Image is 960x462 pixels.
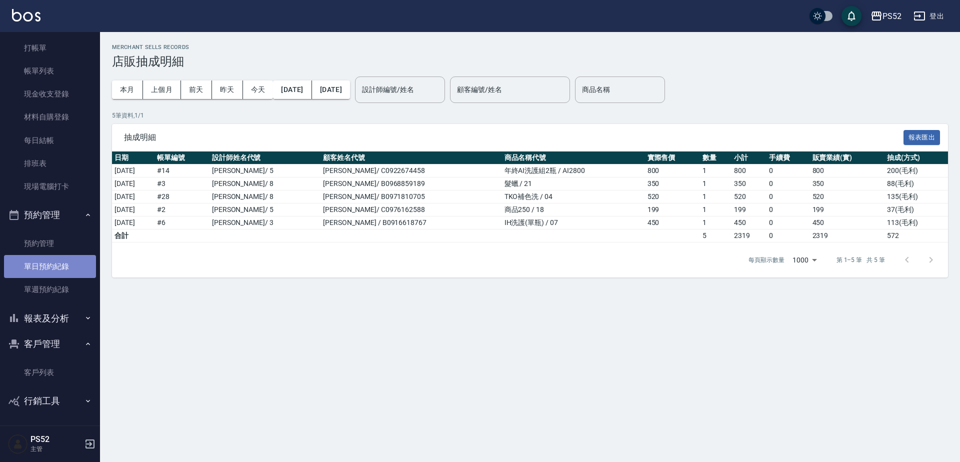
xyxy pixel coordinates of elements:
[320,177,501,190] td: [PERSON_NAME]/ B0968859189
[502,164,645,177] td: 年終AI洗護組2瓶 / AI2800
[502,216,645,229] td: IH洗護(單瓶) / 07
[909,7,948,25] button: 登出
[645,164,700,177] td: 800
[320,216,501,229] td: [PERSON_NAME] / B0916618767
[903,132,940,141] a: 報表匯出
[243,80,273,99] button: 今天
[4,305,96,331] button: 報表及分析
[700,203,731,216] td: 1
[700,151,731,164] th: 數量
[766,151,810,164] th: 手續費
[884,177,948,190] td: 88 ( 毛利 )
[766,177,810,190] td: 0
[4,59,96,82] a: 帳單列表
[731,177,766,190] td: 350
[810,229,885,242] td: 2319
[4,82,96,105] a: 現金收支登錄
[645,190,700,203] td: 520
[810,216,885,229] td: 450
[112,80,143,99] button: 本月
[731,203,766,216] td: 199
[502,203,645,216] td: 商品250 / 18
[841,6,861,26] button: save
[884,164,948,177] td: 200 ( 毛利 )
[766,190,810,203] td: 0
[502,151,645,164] th: 商品名稱代號
[209,151,321,164] th: 設計師姓名代號
[320,203,501,216] td: [PERSON_NAME]/ C0976162588
[810,177,885,190] td: 350
[112,203,154,216] td: [DATE]
[112,216,154,229] td: [DATE]
[884,216,948,229] td: 113 ( 毛利 )
[884,229,948,242] td: 572
[4,232,96,255] a: 預約管理
[766,229,810,242] td: 0
[700,164,731,177] td: 1
[4,278,96,301] a: 單週預約紀錄
[154,190,209,203] td: # 28
[748,255,784,264] p: 每頁顯示數量
[884,190,948,203] td: 135 ( 毛利 )
[645,216,700,229] td: 450
[4,129,96,152] a: 每日結帳
[112,164,154,177] td: [DATE]
[30,434,81,444] h5: PS52
[810,164,885,177] td: 800
[112,151,154,164] th: 日期
[124,132,903,142] span: 抽成明細
[836,255,885,264] p: 第 1–5 筆 共 5 筆
[112,54,948,68] h3: 店販抽成明細
[700,216,731,229] td: 1
[112,229,154,242] td: 合計
[810,151,885,164] th: 販賣業績(實)
[788,246,820,273] div: 1000
[154,203,209,216] td: # 2
[502,177,645,190] td: 髮蠟 / 21
[154,177,209,190] td: # 3
[4,361,96,384] a: 客戶列表
[700,177,731,190] td: 1
[154,164,209,177] td: # 14
[273,80,311,99] button: [DATE]
[4,255,96,278] a: 單日預約紀錄
[731,229,766,242] td: 2319
[209,190,321,203] td: [PERSON_NAME]/ 8
[4,152,96,175] a: 排班表
[766,203,810,216] td: 0
[766,216,810,229] td: 0
[884,151,948,164] th: 抽成(方式)
[903,130,940,145] button: 報表匯出
[731,216,766,229] td: 450
[4,202,96,228] button: 預約管理
[154,216,209,229] td: # 6
[30,444,81,453] p: 主管
[181,80,212,99] button: 前天
[731,190,766,203] td: 520
[8,434,28,454] img: Person
[645,177,700,190] td: 350
[810,203,885,216] td: 199
[645,203,700,216] td: 199
[4,105,96,128] a: 材料自購登錄
[112,111,948,120] p: 5 筆資料, 1 / 1
[810,190,885,203] td: 520
[4,388,96,414] button: 行銷工具
[209,164,321,177] td: [PERSON_NAME]/ 5
[112,190,154,203] td: [DATE]
[12,9,40,21] img: Logo
[209,216,321,229] td: [PERSON_NAME]/ 3
[154,151,209,164] th: 帳單編號
[731,151,766,164] th: 小計
[884,203,948,216] td: 37 ( 毛利 )
[112,177,154,190] td: [DATE]
[700,190,731,203] td: 1
[212,80,243,99] button: 昨天
[320,190,501,203] td: [PERSON_NAME]/ B0971810705
[312,80,350,99] button: [DATE]
[866,6,905,26] button: PS52
[766,164,810,177] td: 0
[731,164,766,177] td: 800
[4,175,96,198] a: 現場電腦打卡
[645,151,700,164] th: 實際售價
